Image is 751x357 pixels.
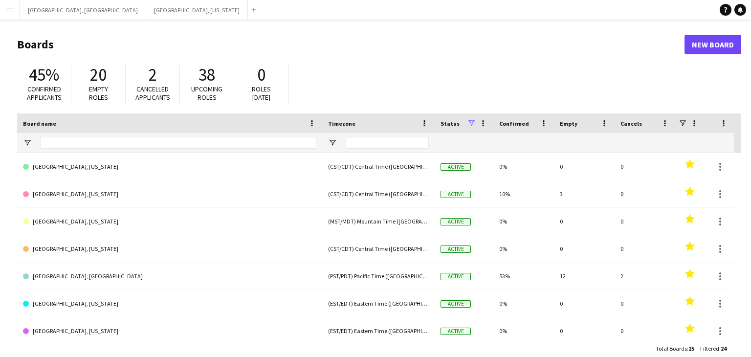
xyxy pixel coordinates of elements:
span: 20 [90,64,107,86]
span: 0 [257,64,265,86]
span: Cancelled applicants [135,85,170,102]
div: 0% [493,208,554,235]
span: Confirmed [499,120,529,127]
div: 0 [615,317,675,344]
div: 0 [554,153,615,180]
div: (CST/CDT) Central Time ([GEOGRAPHIC_DATA] & [GEOGRAPHIC_DATA]) [322,235,435,262]
span: Upcoming roles [191,85,222,102]
a: [GEOGRAPHIC_DATA], [US_STATE] [23,180,316,208]
div: 0 [615,290,675,317]
span: Total Boards [656,345,687,352]
div: (CST/CDT) Central Time ([GEOGRAPHIC_DATA] & [GEOGRAPHIC_DATA]) [322,180,435,207]
a: [GEOGRAPHIC_DATA], [US_STATE] [23,208,316,235]
h1: Boards [17,37,685,52]
button: Open Filter Menu [23,138,32,147]
span: Filtered [700,345,719,352]
span: Active [441,300,471,308]
a: [GEOGRAPHIC_DATA], [US_STATE] [23,153,316,180]
a: [GEOGRAPHIC_DATA], [US_STATE] [23,235,316,263]
span: Active [441,328,471,335]
div: 0% [493,290,554,317]
span: Confirmed applicants [27,85,62,102]
span: 2 [149,64,157,86]
span: 45% [29,64,59,86]
a: New Board [685,35,741,54]
input: Timezone Filter Input [346,137,429,149]
div: 0% [493,235,554,262]
span: 25 [688,345,694,352]
div: (PST/PDT) Pacific Time ([GEOGRAPHIC_DATA] & [GEOGRAPHIC_DATA]) [322,263,435,290]
button: Open Filter Menu [328,138,337,147]
input: Board name Filter Input [41,137,316,149]
div: 0 [615,180,675,207]
div: 0 [554,235,615,262]
a: [GEOGRAPHIC_DATA], [GEOGRAPHIC_DATA] [23,263,316,290]
div: 10% [493,180,554,207]
div: 0 [554,290,615,317]
span: Empty [560,120,577,127]
div: 12 [554,263,615,290]
span: Active [441,273,471,280]
a: [GEOGRAPHIC_DATA], [US_STATE] [23,317,316,345]
span: Status [441,120,460,127]
span: 24 [721,345,727,352]
a: [GEOGRAPHIC_DATA], [US_STATE] [23,290,316,317]
span: Roles [DATE] [252,85,271,102]
div: 0 [615,153,675,180]
span: Active [441,218,471,225]
div: (EST/EDT) Eastern Time ([GEOGRAPHIC_DATA] & [GEOGRAPHIC_DATA]) [322,317,435,344]
button: [GEOGRAPHIC_DATA], [US_STATE] [146,0,248,20]
span: Empty roles [89,85,108,102]
div: 0 [615,235,675,262]
div: 2 [615,263,675,290]
div: 0% [493,153,554,180]
div: 3 [554,180,615,207]
div: 0% [493,317,554,344]
div: 53% [493,263,554,290]
div: 0 [615,208,675,235]
div: (CST/CDT) Central Time ([GEOGRAPHIC_DATA] & [GEOGRAPHIC_DATA]) [322,153,435,180]
div: (MST/MDT) Mountain Time ([GEOGRAPHIC_DATA] & [GEOGRAPHIC_DATA]) [322,208,435,235]
div: 0 [554,317,615,344]
span: Cancels [620,120,642,127]
span: 38 [199,64,215,86]
span: Active [441,191,471,198]
span: Timezone [328,120,355,127]
span: Active [441,245,471,253]
span: Board name [23,120,56,127]
span: Active [441,163,471,171]
button: [GEOGRAPHIC_DATA], [GEOGRAPHIC_DATA] [20,0,146,20]
div: 0 [554,208,615,235]
div: (EST/EDT) Eastern Time ([GEOGRAPHIC_DATA] & [GEOGRAPHIC_DATA]) [322,290,435,317]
